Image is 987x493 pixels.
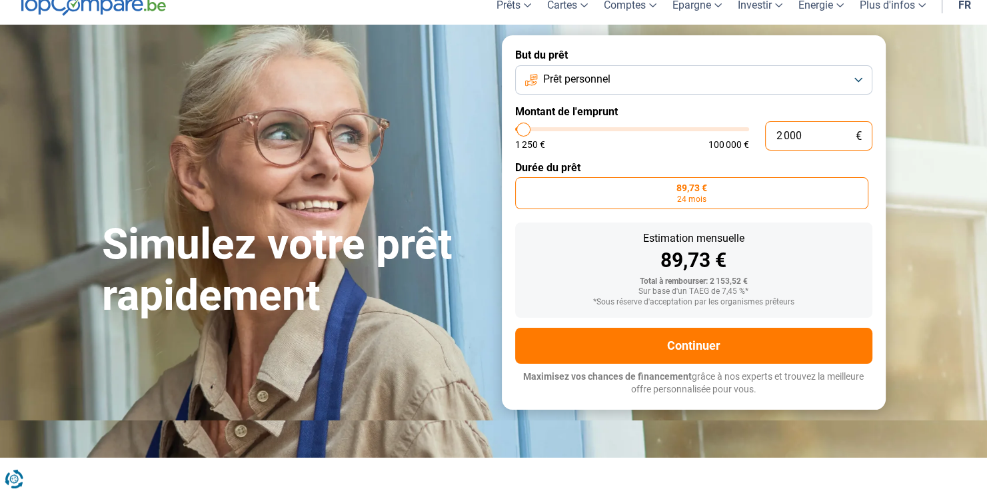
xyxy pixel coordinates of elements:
span: 1 250 € [515,140,545,149]
span: 89,73 € [676,183,707,193]
div: Total à rembourser: 2 153,52 € [526,277,862,286]
div: 89,73 € [526,250,862,270]
label: Montant de l'emprunt [515,105,872,118]
button: Continuer [515,328,872,364]
p: grâce à nos experts et trouvez la meilleure offre personnalisée pour vous. [515,370,872,396]
span: € [856,131,862,142]
h1: Simulez votre prêt rapidement [102,219,486,322]
span: Prêt personnel [543,72,610,87]
label: Durée du prêt [515,161,872,174]
span: 24 mois [677,195,706,203]
span: 100 000 € [708,140,749,149]
button: Prêt personnel [515,65,872,95]
div: Sur base d'un TAEG de 7,45 %* [526,287,862,296]
div: *Sous réserve d'acceptation par les organismes prêteurs [526,298,862,307]
div: Estimation mensuelle [526,233,862,244]
span: Maximisez vos chances de financement [523,371,692,382]
label: But du prêt [515,49,872,61]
